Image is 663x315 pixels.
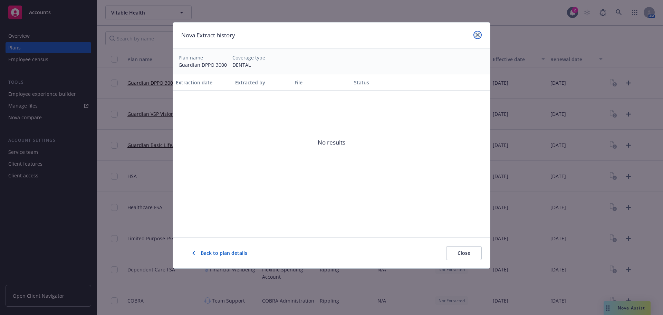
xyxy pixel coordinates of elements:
button: File [292,74,351,91]
div: DENTAL [232,61,265,68]
button: Extracted by [232,74,292,91]
button: Status [351,74,431,91]
a: close [473,31,482,39]
div: Extracted by [235,79,289,86]
span: Back to plan details [201,250,247,257]
button: Back to plan details [181,246,258,260]
div: Extraction date [176,79,230,86]
div: Coverage type [232,54,265,61]
div: Guardian DPPO 3000 [179,61,227,68]
span: No results [173,91,490,194]
div: Status [354,79,428,86]
h1: Nova Extract history [181,31,235,40]
button: Extraction date [173,74,232,91]
div: Plan name [179,54,227,61]
div: File [295,79,348,86]
button: Close [446,246,482,260]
